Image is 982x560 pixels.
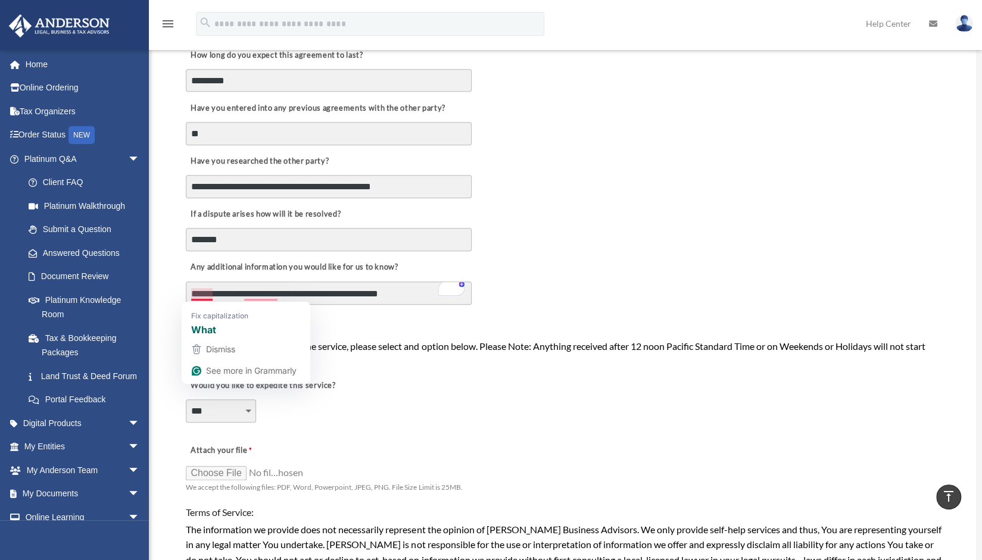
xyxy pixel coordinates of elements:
[186,483,462,492] span: We accept the following files: PDF, Word, Powerpoint, JPEG, PNG. File Size Limit is 25MB.
[17,265,152,289] a: Document Review
[17,364,158,388] a: Land Trust & Deed Forum
[186,47,366,64] label: How long do you expect this agreement to last?
[17,326,158,364] a: Tax & Bookkeeping Packages
[128,482,152,506] span: arrow_drop_down
[8,435,158,459] a: My Entitiesarrow_drop_down
[186,281,472,305] textarea: To enrich screen reader interactions, please activate Accessibility in Grammarly extension settings
[8,505,158,529] a: Online Learningarrow_drop_down
[8,52,158,76] a: Home
[8,458,158,482] a: My Anderson Teamarrow_drop_down
[68,126,95,144] div: NEW
[186,339,942,369] div: If you would like to expedite the service, please select and option below. Please Note: Anything ...
[186,206,344,223] label: If a dispute arises how will it be resolved?
[186,100,448,117] label: Have you entered into any previous agreements with the other party?
[128,505,152,530] span: arrow_drop_down
[8,123,158,148] a: Order StatusNEW
[17,241,158,265] a: Answered Questions
[128,458,152,483] span: arrow_drop_down
[17,288,158,326] a: Platinum Knowledge Room
[186,506,942,519] h4: Terms of Service:
[8,76,158,100] a: Online Ordering
[186,442,305,459] label: Attach your file
[199,16,212,29] i: search
[8,147,158,171] a: Platinum Q&Aarrow_drop_down
[128,411,152,436] span: arrow_drop_down
[955,15,973,32] img: User Pic
[17,171,158,195] a: Client FAQ
[936,484,961,509] a: vertical_align_top
[17,218,158,242] a: Submit a Question
[186,377,338,394] label: Would you like to expedite this service?
[17,388,158,412] a: Portal Feedback
[5,14,113,37] img: Anderson Advisors Platinum Portal
[161,21,175,31] a: menu
[8,411,158,435] a: Digital Productsarrow_drop_down
[161,17,175,31] i: menu
[8,99,158,123] a: Tax Organizers
[128,435,152,459] span: arrow_drop_down
[942,489,956,503] i: vertical_align_top
[186,153,332,170] label: Have you researched the other party?
[186,259,401,276] label: Any additional information you would like for us to know?
[8,482,158,506] a: My Documentsarrow_drop_down
[128,147,152,171] span: arrow_drop_down
[17,194,158,218] a: Platinum Walkthrough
